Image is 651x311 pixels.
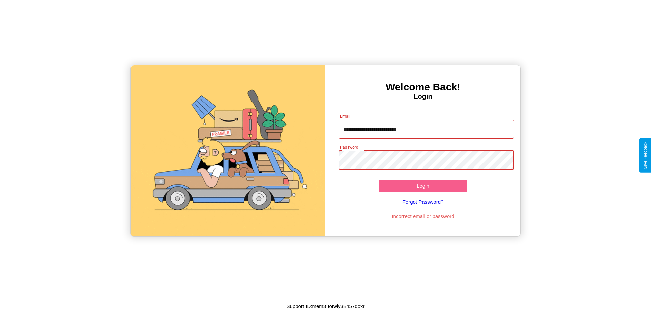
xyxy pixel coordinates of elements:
[379,180,467,192] button: Login
[335,192,511,212] a: Forgot Password?
[340,113,351,119] label: Email
[287,302,365,311] p: Support ID: mem3uotwiy38n57qoxr
[325,81,520,93] h3: Welcome Back!
[325,93,520,101] h4: Login
[643,142,648,169] div: Give Feedback
[340,144,358,150] label: Password
[131,65,325,236] img: gif
[335,212,511,221] p: Incorrect email or password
